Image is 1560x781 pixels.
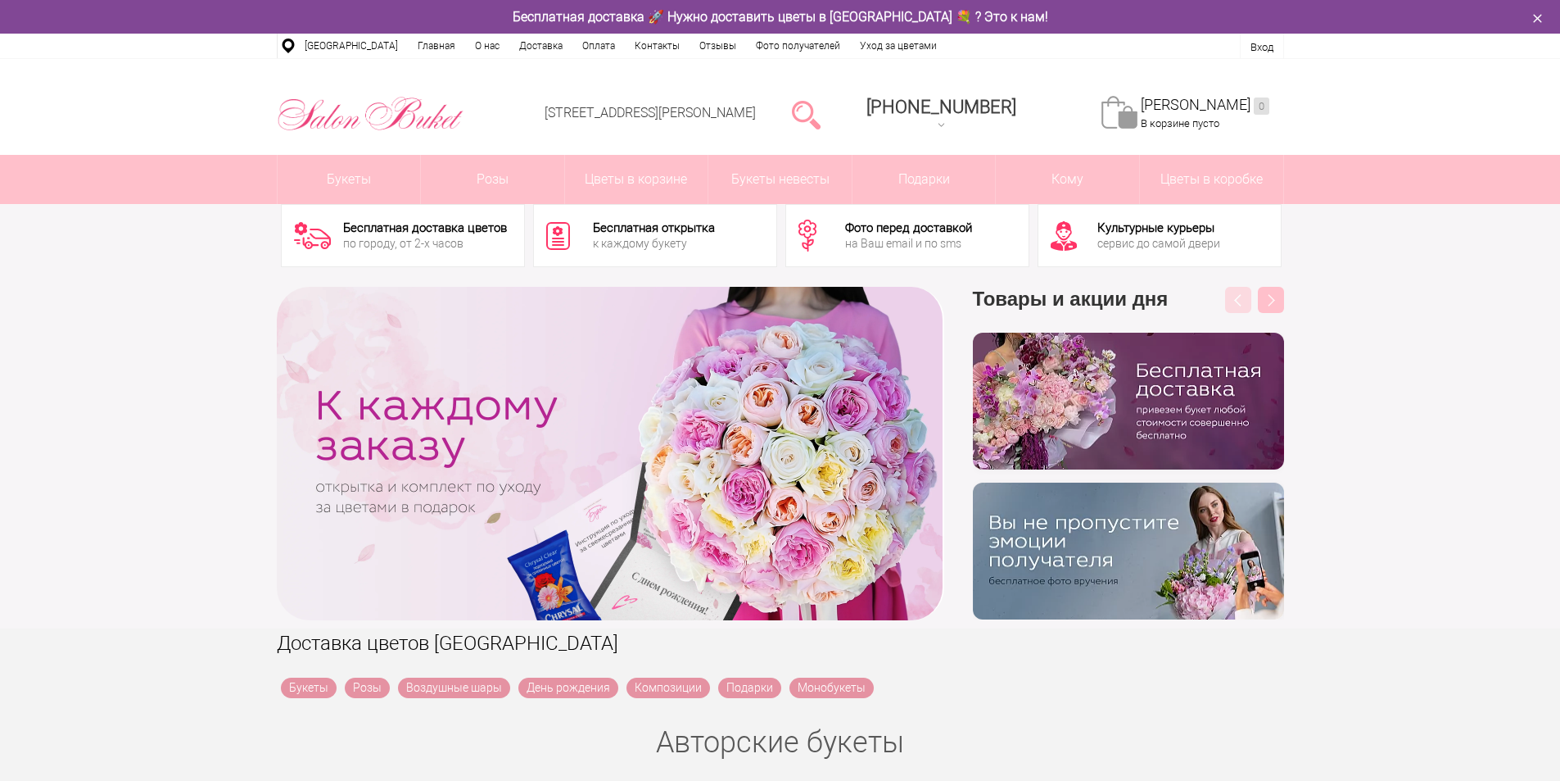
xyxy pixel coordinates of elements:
[718,678,781,698] a: Подарки
[1097,238,1220,249] div: сервис до самой двери
[1140,155,1283,204] a: Цветы в коробке
[295,34,408,58] a: [GEOGRAPHIC_DATA]
[789,678,874,698] a: Монобукеты
[626,678,710,698] a: Композиции
[996,155,1139,204] span: Кому
[625,34,690,58] a: Контакты
[593,222,715,234] div: Бесплатная открытка
[277,93,464,135] img: Цветы Нижний Новгород
[850,34,947,58] a: Уход за цветами
[845,222,972,234] div: Фото перед доставкой
[343,222,507,234] div: Бесплатная доставка цветов
[343,238,507,249] div: по городу, от 2-х часов
[1141,96,1269,115] a: [PERSON_NAME]
[1141,117,1219,129] span: В корзине пусто
[277,629,1284,658] h1: Доставка цветов [GEOGRAPHIC_DATA]
[656,725,904,760] a: Авторские букеты
[1254,98,1269,115] ins: 0
[345,678,390,698] a: Розы
[1097,222,1220,234] div: Культурные курьеры
[408,34,465,58] a: Главная
[281,678,337,698] a: Букеты
[398,678,510,698] a: Воздушные шары
[852,155,996,204] a: Подарки
[572,34,625,58] a: Оплата
[593,238,715,249] div: к каждому букету
[973,483,1284,620] img: v9wy31nijnvkfycrkduev4dhgt9psb7e.png.webp
[708,155,852,204] a: Букеты невесты
[518,678,618,698] a: День рождения
[565,155,708,204] a: Цветы в корзине
[845,238,972,249] div: на Ваш email и по sms
[278,155,421,204] a: Букеты
[545,105,756,120] a: [STREET_ADDRESS][PERSON_NAME]
[421,155,564,204] a: Розы
[746,34,850,58] a: Фото получателей
[973,333,1284,470] img: hpaj04joss48rwypv6hbykmvk1dj7zyr.png.webp
[857,91,1026,138] a: [PHONE_NUMBER]
[509,34,572,58] a: Доставка
[973,287,1284,333] h3: Товары и акции дня
[265,8,1296,25] div: Бесплатная доставка 🚀 Нужно доставить цветы в [GEOGRAPHIC_DATA] 💐 ? Это к нам!
[1250,41,1273,53] a: Вход
[690,34,746,58] a: Отзывы
[1258,287,1284,313] button: Next
[465,34,509,58] a: О нас
[866,97,1016,117] div: [PHONE_NUMBER]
